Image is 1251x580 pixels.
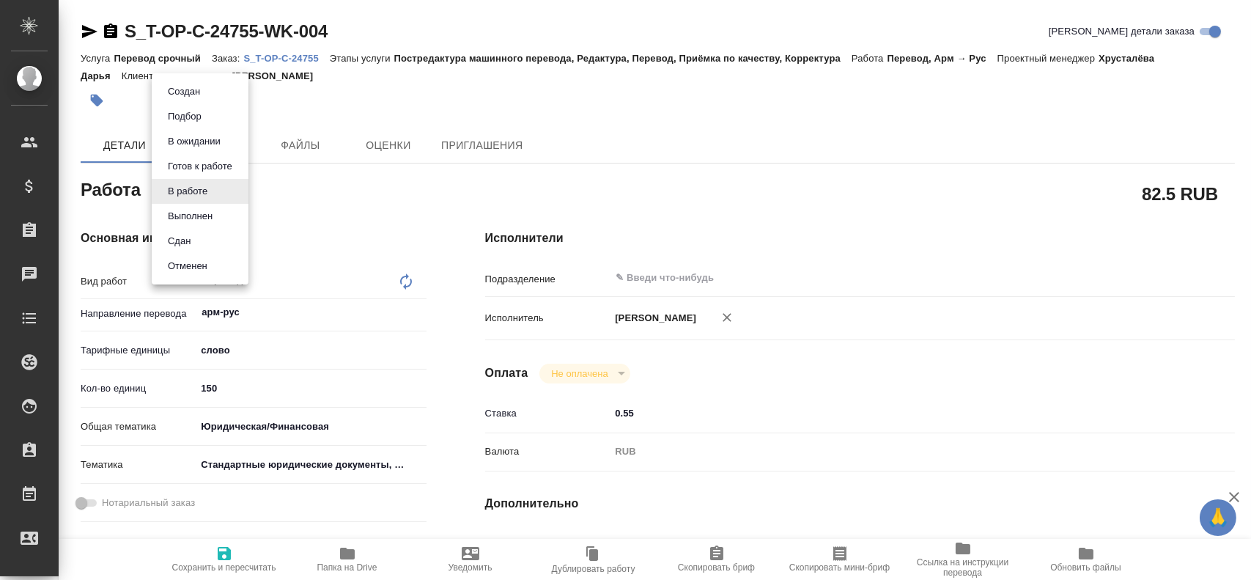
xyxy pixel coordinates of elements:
button: Отменен [163,258,212,274]
button: В ожидании [163,133,225,150]
button: Сдан [163,233,195,249]
button: В работе [163,183,212,199]
button: Готов к работе [163,158,237,175]
button: Выполнен [163,208,217,224]
button: Создан [163,84,204,100]
button: Подбор [163,109,206,125]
